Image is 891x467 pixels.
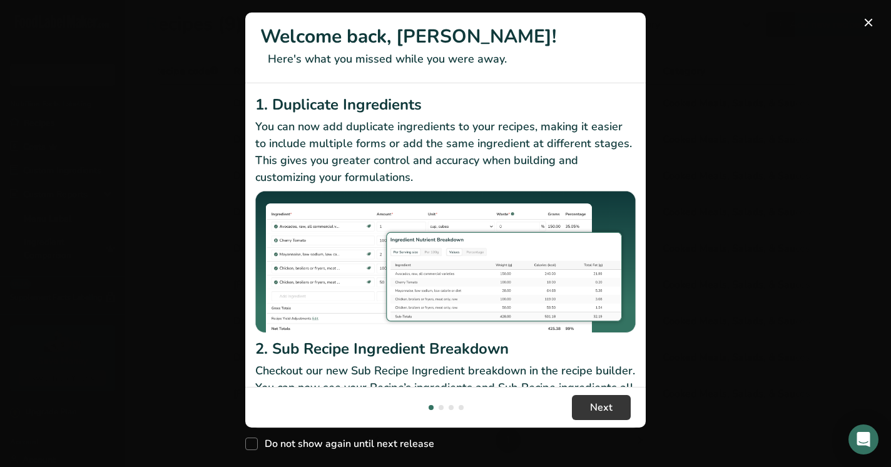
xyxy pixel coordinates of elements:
[255,93,636,116] h2: 1. Duplicate Ingredients
[590,400,613,415] span: Next
[572,395,631,420] button: Next
[255,118,636,186] p: You can now add duplicate ingredients to your recipes, making it easier to include multiple forms...
[255,337,636,360] h2: 2. Sub Recipe Ingredient Breakdown
[255,362,636,413] p: Checkout our new Sub Recipe Ingredient breakdown in the recipe builder. You can now see your Reci...
[848,424,878,454] div: Open Intercom Messenger
[255,191,636,333] img: Duplicate Ingredients
[260,23,631,51] h1: Welcome back, [PERSON_NAME]!
[258,438,434,450] span: Do not show again until next release
[260,51,631,68] p: Here's what you missed while you were away.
